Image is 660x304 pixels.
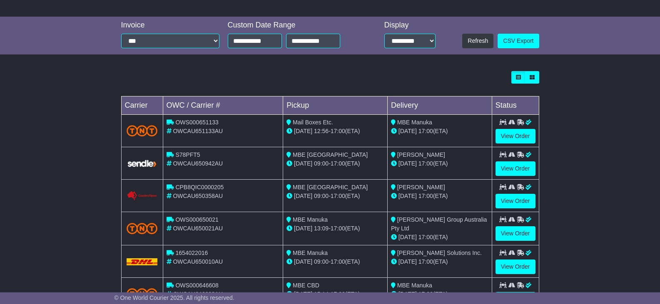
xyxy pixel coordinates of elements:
[387,96,492,115] td: Delivery
[418,128,433,134] span: 17:00
[314,128,329,134] span: 12:56
[397,184,445,190] span: [PERSON_NAME]
[127,223,158,234] img: TNT_Domestic.png
[397,282,432,289] span: MBE Manuka
[391,159,488,168] div: (ETA)
[398,234,417,240] span: [DATE]
[127,159,158,168] img: GetCarrierServiceLogo
[114,294,234,301] span: © One World Courier 2025. All rights reserved.
[127,191,158,201] img: GetCarrierServiceLogo
[293,282,319,289] span: MBE CBD
[391,290,488,299] div: (ETA)
[496,161,535,176] a: View Order
[331,128,345,134] span: 17:00
[331,258,345,265] span: 17:00
[175,119,219,126] span: OWS000651133
[496,129,535,143] a: View Order
[398,160,417,167] span: [DATE]
[314,291,329,297] span: 15:14
[384,21,436,30] div: Display
[314,225,329,232] span: 13:09
[286,127,384,136] div: - (ETA)
[418,160,433,167] span: 17:00
[418,193,433,199] span: 17:00
[391,233,488,242] div: (ETA)
[173,128,223,134] span: OWCAU651133AU
[496,194,535,208] a: View Order
[496,260,535,274] a: View Order
[286,257,384,266] div: - (ETA)
[496,226,535,241] a: View Order
[173,258,223,265] span: OWCAU650010AU
[294,291,312,297] span: [DATE]
[173,160,223,167] span: OWCAU650942AU
[175,151,200,158] span: S78PFT5
[286,159,384,168] div: - (ETA)
[418,291,433,297] span: 17:00
[127,258,158,265] img: DHL.png
[498,34,539,48] a: CSV Export
[294,160,312,167] span: [DATE]
[398,193,417,199] span: [DATE]
[173,291,223,297] span: OWCAU646608AU
[391,192,488,200] div: (ETA)
[294,128,312,134] span: [DATE]
[314,193,329,199] span: 09:00
[331,193,345,199] span: 17:00
[228,21,361,30] div: Custom Date Range
[293,119,333,126] span: Mail Boxes Etc.
[391,216,487,232] span: [PERSON_NAME] Group Australia Pty Ltd
[391,257,488,266] div: (ETA)
[175,282,219,289] span: OWS000646608
[314,258,329,265] span: 09:00
[127,288,158,299] img: TNT_Domestic.png
[293,151,368,158] span: MBE [GEOGRAPHIC_DATA]
[286,290,384,299] div: - (ETA)
[462,34,493,48] button: Refresh
[121,96,163,115] td: Carrier
[293,216,328,223] span: MBE Manuka
[286,224,384,233] div: - (ETA)
[286,192,384,200] div: - (ETA)
[398,128,417,134] span: [DATE]
[398,291,417,297] span: [DATE]
[173,193,223,199] span: OWCAU650358AU
[294,193,312,199] span: [DATE]
[283,96,388,115] td: Pickup
[314,160,329,167] span: 09:00
[163,96,283,115] td: OWC / Carrier #
[127,125,158,136] img: TNT_Domestic.png
[397,151,445,158] span: [PERSON_NAME]
[175,184,224,190] span: CPB8QIC0000205
[331,291,345,297] span: 17:00
[173,225,223,232] span: OWCAU650021AU
[331,225,345,232] span: 17:00
[293,250,328,256] span: MBE Manuka
[418,234,433,240] span: 17:00
[121,21,219,30] div: Invoice
[398,258,417,265] span: [DATE]
[391,127,488,136] div: (ETA)
[294,225,312,232] span: [DATE]
[294,258,312,265] span: [DATE]
[397,250,482,256] span: [PERSON_NAME] Solutions Inc.
[175,216,219,223] span: OWS000650021
[175,250,208,256] span: 1654022016
[331,160,345,167] span: 17:00
[293,184,368,190] span: MBE [GEOGRAPHIC_DATA]
[397,119,432,126] span: MBE Manuka
[418,258,433,265] span: 17:00
[492,96,539,115] td: Status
